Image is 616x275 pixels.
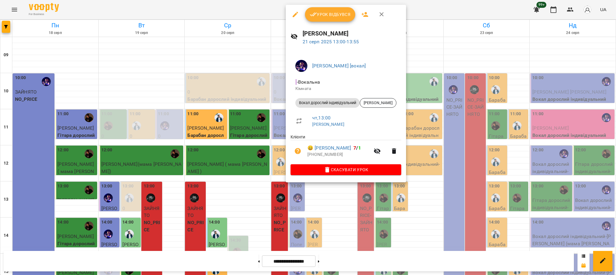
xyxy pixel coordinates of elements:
[312,115,331,121] a: чт , 13:00
[295,86,396,92] p: Кімната
[360,100,396,106] span: [PERSON_NAME]
[353,145,361,151] b: /
[291,164,401,175] button: Скасувати Урок
[295,60,307,72] img: 5f818c176d200d682dc702604320a81e.png
[291,134,401,164] ul: Клієнти
[295,79,322,85] span: - Вокальна
[303,29,401,38] h6: [PERSON_NAME]
[295,100,360,106] span: Вокал дорослий індивідуальний
[310,11,351,18] span: Урок відбувся
[358,145,361,151] span: 1
[307,144,351,152] a: 😀 [PERSON_NAME]
[291,144,305,158] button: Візит ще не сплачено. Додати оплату?
[307,152,370,158] p: [PHONE_NUMBER]
[295,166,396,173] span: Скасувати Урок
[312,122,344,127] a: [PERSON_NAME]
[353,145,356,151] span: 7
[312,63,366,69] a: [PERSON_NAME] [вокал]
[360,98,396,108] div: [PERSON_NAME]
[303,39,359,45] a: 21 серп 2025 13:00-13:55
[305,7,356,22] button: Урок відбувся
